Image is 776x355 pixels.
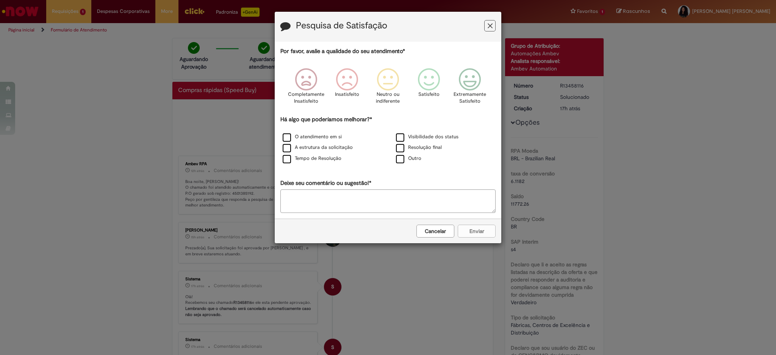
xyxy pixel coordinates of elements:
p: Extremamente Satisfeito [454,91,486,105]
label: Por favor, avalie a qualidade do seu atendimento* [280,47,405,55]
p: Insatisfeito [335,91,359,98]
p: Neutro ou indiferente [374,91,402,105]
p: Completamente Insatisfeito [288,91,324,105]
label: Visibilidade dos status [396,133,458,141]
label: A estrutura da solicitação [283,144,353,151]
p: Satisfeito [418,91,440,98]
div: Satisfeito [410,63,448,114]
div: Insatisfeito [328,63,366,114]
div: Neutro ou indiferente [369,63,407,114]
label: Outro [396,155,421,162]
label: Pesquisa de Satisfação [296,21,387,31]
button: Cancelar [416,225,454,238]
div: Há algo que poderíamos melhorar?* [280,116,496,164]
div: Completamente Insatisfeito [286,63,325,114]
label: Resolução final [396,144,442,151]
label: Tempo de Resolução [283,155,341,162]
label: Deixe seu comentário ou sugestão!* [280,179,371,187]
label: O atendimento em si [283,133,342,141]
div: Extremamente Satisfeito [451,63,489,114]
